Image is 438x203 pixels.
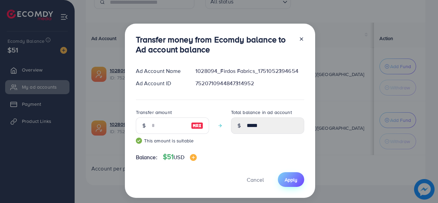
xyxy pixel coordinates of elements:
label: Transfer amount [136,109,172,116]
img: image [190,154,197,161]
img: image [191,122,203,130]
small: This amount is suitable [136,137,209,144]
div: 1028094_Firdos Fabrics_1751052394654 [190,67,309,75]
span: Cancel [247,176,264,183]
div: Ad Account ID [130,79,190,87]
button: Apply [278,172,304,187]
h4: $51 [163,153,197,161]
img: guide [136,138,142,144]
span: Balance: [136,153,157,161]
div: 7520710944847314952 [190,79,309,87]
label: Total balance in ad account [231,109,292,116]
button: Cancel [238,172,272,187]
h3: Transfer money from Ecomdy balance to Ad account balance [136,35,293,54]
span: Apply [285,176,297,183]
span: USD [173,153,184,161]
div: Ad Account Name [130,67,190,75]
